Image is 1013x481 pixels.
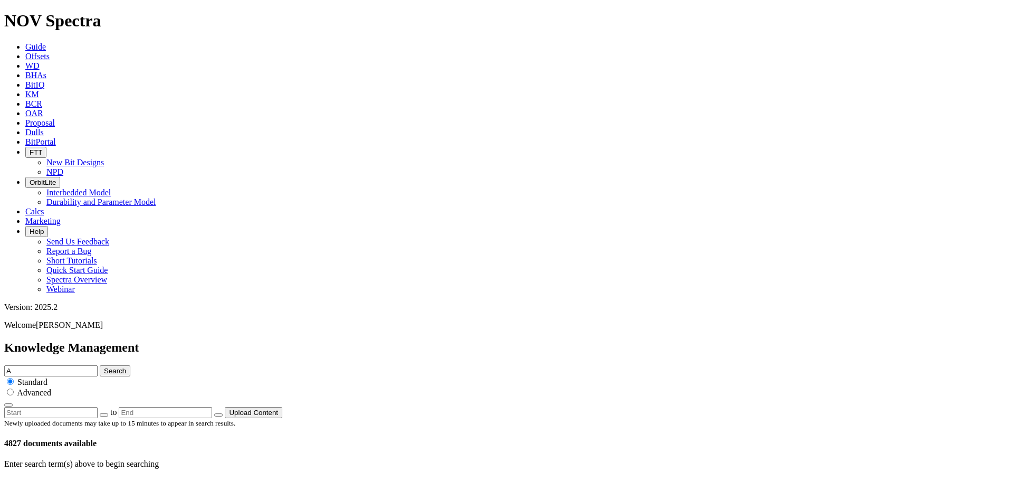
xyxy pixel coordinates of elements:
h4: 4827 documents available [4,439,1009,448]
p: Enter search term(s) above to begin searching [4,459,1009,469]
a: Report a Bug [46,247,91,256]
input: End [119,407,212,418]
a: Proposal [25,118,55,127]
button: FTT [25,147,46,158]
span: Help [30,228,44,235]
a: BitPortal [25,137,56,146]
a: Dulls [25,128,44,137]
span: FTT [30,148,42,156]
div: Version: 2025.2 [4,303,1009,312]
a: Guide [25,42,46,51]
a: KM [25,90,39,99]
a: Short Tutorials [46,256,97,265]
a: Offsets [25,52,50,61]
input: e.g. Smoothsteer Record [4,365,98,376]
button: Search [100,365,130,376]
a: Webinar [46,285,75,294]
small: Newly uploaded documents may take up to 15 minutes to appear in search results. [4,419,235,427]
span: to [110,408,117,417]
a: Interbedded Model [46,188,111,197]
a: BHAs [25,71,46,80]
p: Welcome [4,320,1009,330]
a: Quick Start Guide [46,266,108,275]
a: OAR [25,109,43,118]
span: [PERSON_NAME] [36,320,103,329]
a: New Bit Designs [46,158,104,167]
a: Send Us Feedback [46,237,109,246]
span: Advanced [17,388,51,397]
span: Standard [17,378,47,386]
span: OrbitLite [30,178,56,186]
a: Marketing [25,216,61,225]
a: Calcs [25,207,44,216]
a: Durability and Parameter Model [46,197,156,206]
a: WD [25,61,40,70]
a: NPD [46,167,63,176]
a: Spectra Overview [46,275,107,284]
input: Start [4,407,98,418]
button: Help [25,226,48,237]
button: OrbitLite [25,177,60,188]
button: Upload Content [225,407,282,418]
h2: Knowledge Management [4,341,1009,355]
a: BitIQ [25,80,44,89]
a: BCR [25,99,42,108]
h1: NOV Spectra [4,11,1009,31]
